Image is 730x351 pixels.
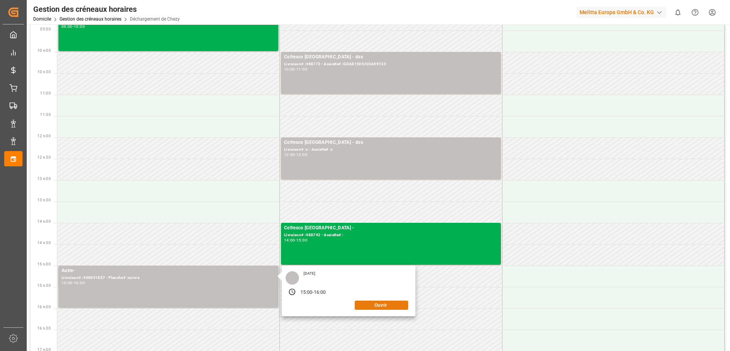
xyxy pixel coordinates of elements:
[301,271,318,276] div: [DATE]
[577,5,669,19] button: Melitta Europa GmbH & Co. KG
[37,219,51,224] span: 14 h 00
[37,326,51,330] span: 16 h 30
[295,238,296,242] div: -
[296,153,307,156] div: 13:00
[60,16,121,22] a: Gestion des créneaux horaires
[686,4,704,21] button: Centre d’aide
[284,53,498,61] div: Cofresco [GEOGRAPHIC_DATA] - dss
[33,3,180,15] div: Gestion des créneaux horaires
[61,281,73,285] div: 15:00
[580,8,654,16] font: Melitta Europa GmbH & Co. KG
[296,68,307,71] div: 11:00
[37,70,51,74] span: 10 h 30
[300,289,313,296] div: 15:00
[284,238,295,242] div: 14:00
[355,301,408,310] button: Ouvrir
[284,147,498,153] div: Livraison# :x - Assiette# :x
[37,262,51,266] span: 15 h 00
[61,275,275,281] div: Livraison# :400051857 - Planche# :suivre
[37,134,51,138] span: 12 h 00
[37,48,51,53] span: 10 h 00
[61,25,73,28] div: 09:00
[37,283,51,288] span: 15 h 30
[61,267,275,275] div: Autre-
[74,25,85,28] div: 10:00
[284,153,295,156] div: 12:00
[40,91,51,95] span: 11:00
[40,113,51,117] span: 11:30
[37,177,51,181] span: 13 h 00
[669,4,686,21] button: Afficher 0 nouvelles notifications
[37,241,51,245] span: 14 h 30
[295,68,296,71] div: -
[73,281,74,285] div: -
[40,27,51,31] span: 09:30
[37,305,51,309] span: 16 h 00
[73,25,74,28] div: -
[37,198,51,202] span: 13 h 30
[284,232,498,238] div: Livraison# :488742 - Assiette# :
[295,153,296,156] div: -
[284,139,498,147] div: Cofresco [GEOGRAPHIC_DATA] - dss
[37,155,51,159] span: 12 h 30
[312,289,313,296] div: -
[296,238,307,242] div: 15:00
[284,68,295,71] div: 10:00
[314,289,326,296] div: 16:00
[284,224,498,232] div: Cofresco [GEOGRAPHIC_DATA] -
[33,16,51,22] a: Domicile
[74,281,85,285] div: 16:00
[284,61,498,68] div: Livraison# :488773 - Assiette# :GDA81505/GDA99133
